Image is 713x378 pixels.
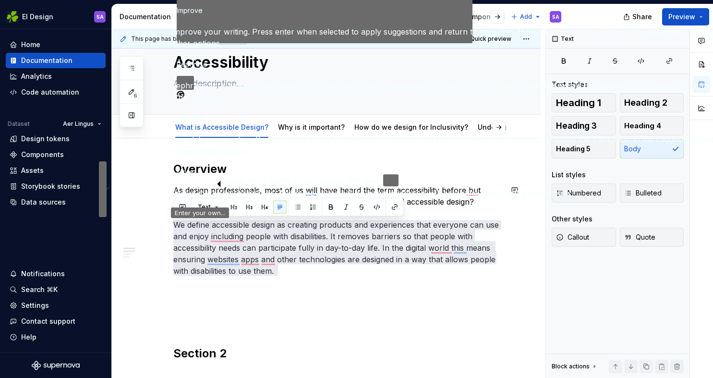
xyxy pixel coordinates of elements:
div: Dataset [8,120,30,128]
a: Settings [6,298,106,313]
div: SA [97,13,104,21]
span: Quote [624,232,655,242]
button: Notifications [6,266,106,281]
div: Storybook stories [21,182,80,191]
a: Data sources [6,195,106,210]
a: Home [6,37,106,52]
div: Other styles [552,214,592,224]
img: 56b5df98-d96d-4d7e-807c-0afdf3bdaefa.png [7,11,18,23]
div: EI Design [22,12,53,22]
button: Help [6,329,106,345]
span: This page has been edited. [131,35,209,43]
button: Contact support [6,314,106,329]
div: Home [21,40,40,49]
span: Aer Lingus [63,120,94,128]
div: Analytics [21,72,52,81]
div: Settings [21,301,49,310]
div: Assets [21,166,44,175]
div: Notifications [21,269,65,279]
button: Callout [552,228,616,247]
span: 6 [132,92,139,99]
span: Callout [556,232,589,242]
a: Analytics [6,69,106,84]
div: Documentation [21,56,73,65]
div: Block actions [552,363,590,370]
a: Code automation [6,85,106,100]
button: Search ⌘K [6,282,106,297]
a: Documentation [6,53,106,68]
div: Documentation [120,12,228,22]
div: Help [21,332,36,342]
div: Contact support [21,317,75,326]
div: Data sources [21,197,66,207]
a: Storybook stories [6,179,106,194]
div: Components [21,150,64,159]
a: Components [6,147,106,162]
a: Design tokens [6,131,106,146]
svg: Supernova Logo [32,361,80,370]
div: Search ⌘K [21,285,58,294]
div: Design tokens [21,134,70,144]
button: Aer Lingus [59,117,106,131]
button: Quote [620,228,684,247]
button: EI DesignSA [2,6,109,27]
h2: Section 2 [173,346,502,361]
a: Assets [6,163,106,178]
div: Block actions [552,360,598,373]
div: Code automation [21,87,79,97]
